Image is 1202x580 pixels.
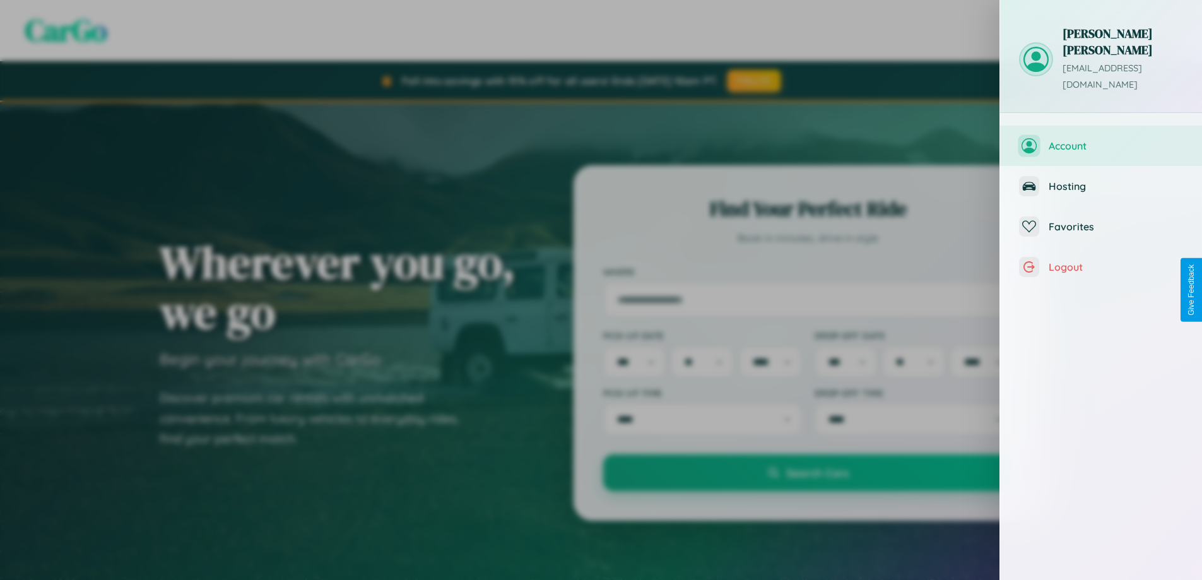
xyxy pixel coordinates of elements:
[1049,139,1183,152] span: Account
[1049,220,1183,233] span: Favorites
[1063,61,1183,93] p: [EMAIL_ADDRESS][DOMAIN_NAME]
[1049,180,1183,192] span: Hosting
[1000,166,1202,206] button: Hosting
[1000,206,1202,247] button: Favorites
[1000,247,1202,287] button: Logout
[1049,261,1183,273] span: Logout
[1063,25,1183,58] h3: [PERSON_NAME] [PERSON_NAME]
[1187,264,1196,316] div: Give Feedback
[1000,126,1202,166] button: Account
